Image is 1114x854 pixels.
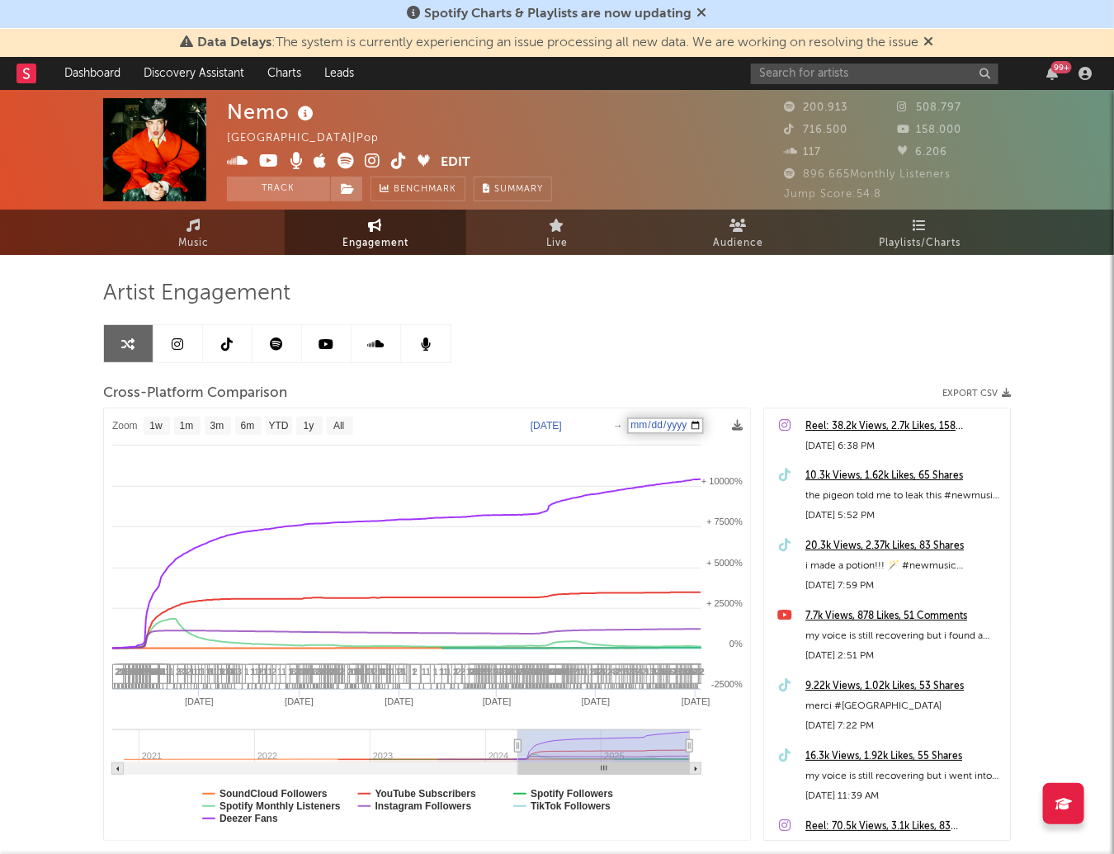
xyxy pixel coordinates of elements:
[365,667,370,677] span: 1
[460,667,465,677] span: 2
[375,800,472,812] text: Instagram Followers
[898,125,962,135] span: 158.000
[751,64,998,84] input: Search for artists
[582,696,611,706] text: [DATE]
[285,210,466,255] a: Engagement
[453,667,458,677] span: 2
[186,667,191,677] span: 2
[648,210,829,255] a: Audience
[313,57,366,90] a: Leads
[546,234,568,253] span: Live
[805,696,1002,716] div: merci #[GEOGRAPHIC_DATA]
[433,667,438,677] span: 1
[805,536,1002,556] a: 20.3k Views, 2.37k Likes, 83 Shares
[880,234,961,253] span: Playlists/Charts
[213,667,218,677] span: 1
[241,421,255,432] text: 6m
[613,420,623,432] text: →
[237,667,242,677] span: 3
[227,98,318,125] div: Nemo
[103,284,290,304] span: Artist Engagement
[281,667,286,677] span: 1
[53,57,132,90] a: Dashboard
[394,180,456,200] span: Benchmark
[729,639,743,649] text: 0%
[514,667,519,677] span: 3
[210,421,224,432] text: 3m
[179,234,210,253] span: Music
[390,667,395,677] span: 1
[466,210,648,255] a: Live
[711,679,743,689] text: -2500%
[898,147,948,158] span: 6.206
[924,36,934,50] span: Dismiss
[684,667,694,677] span: 11
[642,667,647,677] span: 2
[288,667,293,677] span: 1
[333,421,344,432] text: All
[531,420,562,432] text: [DATE]
[1046,67,1058,80] button: 99+
[176,667,181,677] span: 2
[805,436,1002,456] div: [DATE] 6:38 PM
[805,417,1002,436] div: Reel: 38.2k Views, 2.7k Likes, 158 Comments
[784,102,847,113] span: 200.913
[395,667,400,677] span: 1
[112,421,138,432] text: Zoom
[250,667,255,677] span: 1
[682,696,710,706] text: [DATE]
[784,169,951,180] span: 896.665 Monthly Listeners
[805,466,1002,486] a: 10.3k Views, 1.62k Likes, 65 Shares
[805,576,1002,596] div: [DATE] 7:59 PM
[898,102,962,113] span: 508.797
[422,667,427,677] span: 1
[425,7,692,21] span: Spotify Charts & Playlists are now updating
[805,747,1002,767] a: 16.3k Views, 1.92k Likes, 55 Shares
[304,421,314,432] text: 1y
[662,667,672,677] span: 12
[149,421,163,432] text: 1w
[205,667,210,677] span: 1
[295,667,300,677] span: 2
[165,667,170,677] span: 1
[805,506,1002,526] div: [DATE] 5:52 PM
[103,210,285,255] a: Music
[198,36,272,50] span: Data Delays
[182,667,187,677] span: 3
[697,7,707,21] span: Dismiss
[439,667,444,677] span: 1
[269,421,289,432] text: YTD
[412,667,417,677] span: 1
[466,667,471,677] span: 1
[531,788,613,800] text: Spotify Followers
[426,667,431,677] span: 1
[277,667,282,677] span: 1
[784,189,881,200] span: Jump Score: 54.8
[443,667,448,677] span: 1
[224,667,229,677] span: 1
[706,558,743,568] text: + 5000%
[271,667,276,677] span: 2
[829,210,1011,255] a: Playlists/Charts
[494,185,543,194] span: Summary
[371,177,465,201] a: Benchmark
[219,788,328,800] text: SoundCloud Followers
[784,147,821,158] span: 117
[805,606,1002,626] a: 7.7k Views, 878 Likes, 51 Comments
[219,800,341,812] text: Spotify Monthly Listeners
[132,57,256,90] a: Discovery Assistant
[483,696,512,706] text: [DATE]
[375,788,477,800] text: YouTube Subscribers
[706,517,743,526] text: + 7500%
[103,384,287,403] span: Cross-Platform Comparison
[256,57,313,90] a: Charts
[378,667,383,677] span: 1
[805,817,1002,837] a: Reel: 70.5k Views, 3.1k Likes, 83 Comments
[267,667,272,677] span: 1
[254,667,259,677] span: 1
[942,389,1011,399] button: Export CSV
[347,667,352,677] span: 2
